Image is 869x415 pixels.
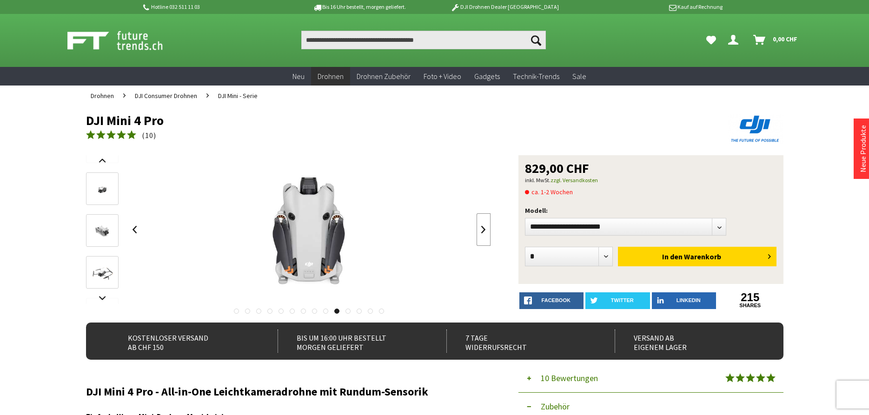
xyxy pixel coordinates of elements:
[135,92,197,100] span: DJI Consumer Drohnen
[526,31,546,49] button: Suchen
[677,297,701,303] span: LinkedIn
[611,297,634,303] span: twitter
[542,297,570,303] span: facebook
[142,131,156,140] span: ( )
[525,186,573,198] span: ca. 1-2 Wochen
[551,177,598,184] a: zzgl. Versandkosten
[773,32,797,46] span: 0,00 CHF
[311,67,350,86] a: Drohnen
[86,113,644,127] h1: DJI Mini 4 Pro
[474,72,500,81] span: Gadgets
[858,125,868,172] a: Neue Produkte
[91,92,114,100] span: Drohnen
[468,67,506,86] a: Gadgets
[287,1,432,13] p: Bis 16 Uhr bestellt, morgen geliefert.
[518,364,783,393] button: 10 Bewertungen
[292,72,305,81] span: Neu
[301,31,546,49] input: Produkt, Marke, Kategorie, EAN, Artikelnummer…
[67,29,183,52] img: Shop Futuretrends - zur Startseite wechseln
[432,1,577,13] p: DJI Drohnen Dealer [GEOGRAPHIC_DATA]
[525,162,589,175] span: 829,00 CHF
[718,303,783,309] a: shares
[724,31,746,49] a: Dein Konto
[86,86,119,106] a: Drohnen
[86,386,491,398] h2: DJI Mini 4 Pro - All-in-One Leichtkameradrohne mit Rundum-Sensorik
[525,205,777,216] p: Modell:
[652,292,716,309] a: LinkedIn
[424,72,461,81] span: Foto + Video
[218,92,258,100] span: DJI Mini - Serie
[130,86,202,106] a: DJI Consumer Drohnen
[572,72,586,81] span: Sale
[615,329,763,353] div: Versand ab eigenem Lager
[278,329,426,353] div: Bis um 16:00 Uhr bestellt Morgen geliefert
[350,67,417,86] a: Drohnen Zubehör
[506,67,566,86] a: Technik-Trends
[109,329,258,353] div: Kostenloser Versand ab CHF 150
[684,252,721,261] span: Warenkorb
[525,175,777,186] p: inkl. MwSt.
[662,252,683,261] span: In den
[577,1,723,13] p: Kauf auf Rechnung
[318,72,344,81] span: Drohnen
[213,86,262,106] a: DJI Mini - Serie
[566,67,593,86] a: Sale
[145,131,153,140] span: 10
[728,113,783,144] img: DJI
[702,31,721,49] a: Meine Favoriten
[446,329,595,353] div: 7 Tage Widerrufsrecht
[718,292,783,303] a: 215
[519,292,584,309] a: facebook
[357,72,411,81] span: Drohnen Zubehör
[142,1,287,13] p: Hotline 032 511 11 03
[86,130,156,141] a: (10)
[286,67,311,86] a: Neu
[513,72,559,81] span: Technik-Trends
[750,31,802,49] a: Warenkorb
[618,247,776,266] button: In den Warenkorb
[417,67,468,86] a: Foto + Video
[585,292,650,309] a: twitter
